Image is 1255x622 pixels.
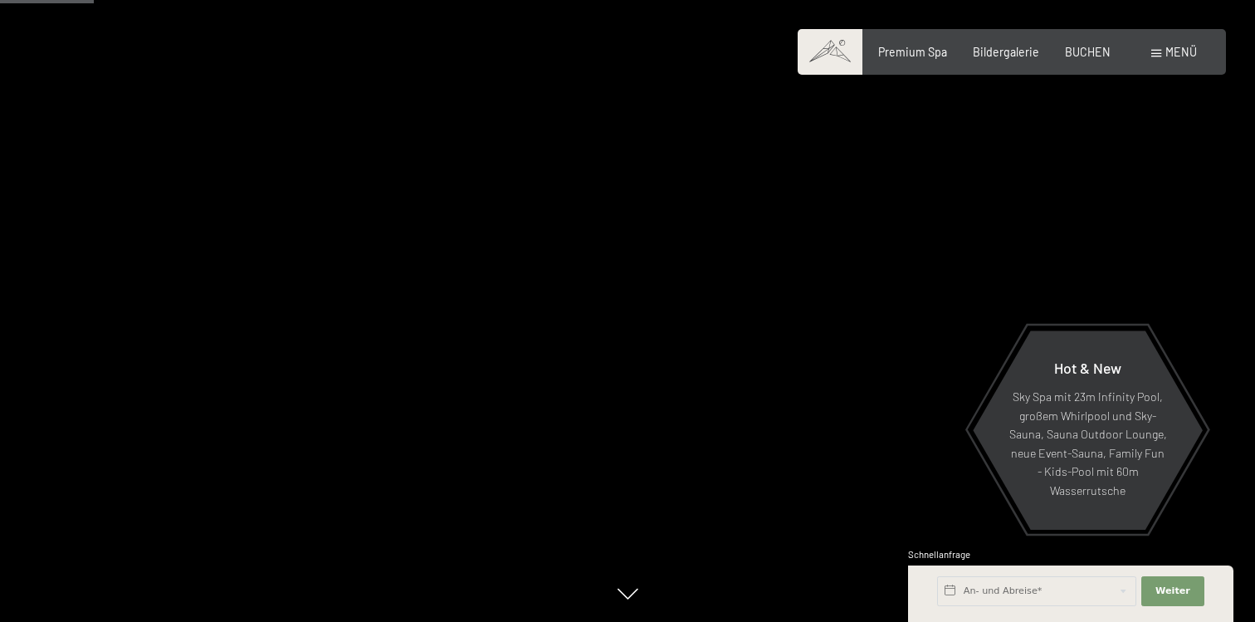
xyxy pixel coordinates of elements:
span: Hot & New [1054,359,1121,377]
a: Premium Spa [878,45,947,59]
button: Weiter [1141,576,1204,606]
span: Schnellanfrage [908,549,970,560]
a: Bildergalerie [973,45,1039,59]
a: BUCHEN [1065,45,1111,59]
span: Weiter [1155,585,1190,598]
a: Hot & New Sky Spa mit 23m Infinity Pool, großem Whirlpool und Sky-Sauna, Sauna Outdoor Lounge, ne... [972,330,1204,531]
span: Menü [1165,45,1197,59]
p: Sky Spa mit 23m Infinity Pool, großem Whirlpool und Sky-Sauna, Sauna Outdoor Lounge, neue Event-S... [1008,389,1167,501]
